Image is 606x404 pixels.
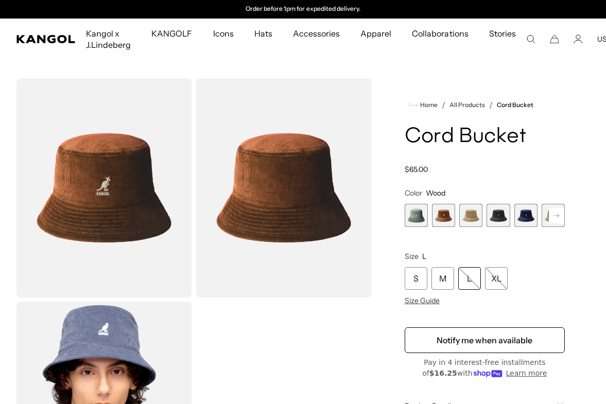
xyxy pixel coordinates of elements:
a: Cord Bucket [497,101,533,109]
button: Cart [550,34,559,44]
div: S [405,267,427,290]
h1: Cord Bucket [405,126,565,148]
label: Sage Green [405,204,428,227]
a: Home [409,100,438,110]
a: All Products [449,101,485,109]
label: Navy [514,204,538,227]
a: Account [574,34,583,44]
button: Notify me when available [405,327,565,353]
span: Wood [426,188,445,198]
a: Kangol x J.Lindeberg [76,19,141,60]
span: Collaborations [412,19,468,48]
div: 3 of 9 [459,204,482,227]
a: Apparel [350,19,402,48]
label: Beige [459,204,482,227]
span: Size Guide [405,296,440,305]
span: Stories [489,19,516,60]
p: Order before 1pm for expedited delivery. [246,5,360,13]
li: / [438,99,445,111]
div: Announcement [197,5,409,13]
div: 6 of 9 [542,204,565,227]
div: XL [485,267,508,290]
div: 2 of 9 [432,204,455,227]
span: L [422,252,426,261]
span: Icons [213,19,234,48]
nav: breadcrumbs [405,99,565,111]
label: Wood [432,204,455,227]
span: Kangol x J.Lindeberg [86,19,131,60]
a: Accessories [283,19,350,48]
summary: Search here [526,34,535,44]
div: 2 of 2 [197,5,409,13]
div: 1 of 9 [405,204,428,227]
span: Size [405,252,419,261]
span: Apparel [360,19,391,48]
img: color-wood [196,78,372,297]
a: Stories [479,19,526,60]
div: L [458,267,481,290]
div: 5 of 9 [514,204,538,227]
a: Collaborations [402,19,478,48]
label: Black [487,204,510,227]
div: 4 of 9 [487,204,510,227]
div: M [431,267,454,290]
li: / [485,99,493,111]
span: Home [418,101,438,109]
a: Hats [244,19,283,48]
span: Color [405,188,422,198]
a: Kangol [16,35,76,43]
span: $65.00 [405,165,428,174]
img: color-wood [16,78,192,297]
slideshow-component: Announcement bar [197,5,409,13]
a: KANGOLF [141,19,202,48]
span: KANGOLF [151,19,192,48]
span: Accessories [293,19,340,48]
span: Hats [254,19,272,48]
a: Icons [203,19,244,48]
label: Olive [542,204,565,227]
